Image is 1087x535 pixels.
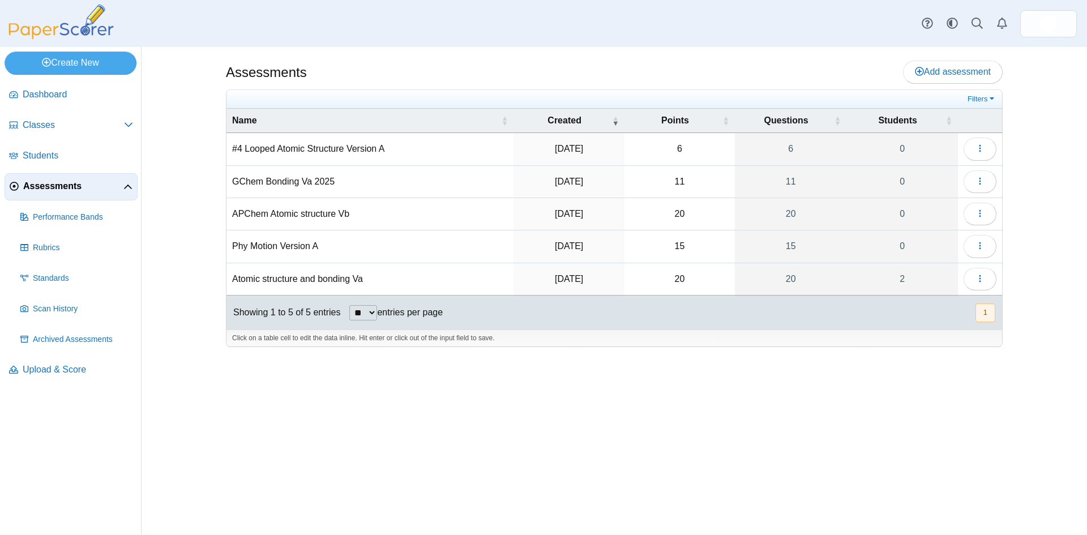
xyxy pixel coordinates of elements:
a: Upload & Score [5,357,138,384]
time: Aug 27, 2025 at 12:54 PM [555,209,583,219]
a: Scan History [16,296,138,323]
a: 6 [735,133,846,165]
label: entries per page [377,307,443,317]
td: Phy Motion Version A [226,230,513,263]
span: Andrew Schweitzer [1039,15,1058,33]
span: Classes [23,119,124,131]
a: Dashboard [5,82,138,109]
a: Assessments [5,173,138,200]
a: PaperScorer [5,31,118,41]
span: Name [232,114,499,127]
span: Performance Bands [33,212,133,223]
span: Students : Activate to sort [945,115,952,126]
nav: pagination [974,303,995,322]
span: Created : Activate to remove sorting [612,115,619,126]
a: 0 [846,133,958,165]
a: ps.FtIRDuy1UXOak3eh [1020,10,1077,37]
td: 20 [624,198,735,230]
time: Aug 25, 2025 at 3:22 PM [555,274,583,284]
span: Created [519,114,610,127]
a: Add assessment [903,61,1003,83]
span: Questions [741,114,832,127]
a: Students [5,143,138,170]
div: Showing 1 to 5 of 5 entries [226,296,340,329]
a: 0 [846,198,958,230]
td: APChem Atomic structure Vb [226,198,513,230]
span: Add assessment [915,67,991,76]
span: Points : Activate to sort [722,115,729,126]
span: Students [852,114,943,127]
a: 2 [846,263,958,295]
a: Rubrics [16,234,138,262]
span: Standards [33,273,133,284]
a: 0 [846,166,958,198]
span: Archived Assessments [33,334,133,345]
a: 20 [735,263,846,295]
a: Create New [5,52,136,74]
td: 11 [624,166,735,198]
span: Scan History [33,303,133,315]
a: Standards [16,265,138,292]
h1: Assessments [226,63,307,82]
span: Students [23,149,133,162]
time: Aug 27, 2025 at 9:59 AM [555,241,583,251]
span: Questions : Activate to sort [834,115,841,126]
span: Name : Activate to sort [501,115,508,126]
span: Dashboard [23,88,133,101]
a: Archived Assessments [16,326,138,353]
td: 6 [624,133,735,165]
time: Sep 19, 2025 at 2:28 PM [555,177,583,186]
span: Upload & Score [23,363,133,376]
img: ps.FtIRDuy1UXOak3eh [1039,15,1058,33]
a: 11 [735,166,846,198]
time: Sep 19, 2025 at 2:41 PM [555,144,583,153]
button: 1 [975,303,995,322]
a: 15 [735,230,846,262]
span: Points [630,114,720,127]
td: 20 [624,263,735,296]
span: Rubrics [33,242,133,254]
td: Atomic structure and bonding Va [226,263,513,296]
a: Alerts [990,11,1015,36]
a: Performance Bands [16,204,138,231]
span: Assessments [23,180,123,192]
a: 20 [735,198,846,230]
div: Click on a table cell to edit the data inline. Hit enter or click out of the input field to save. [226,329,1002,346]
td: #4 Looped Atomic Structure Version A [226,133,513,165]
a: Classes [5,112,138,139]
a: Filters [965,93,999,105]
td: 15 [624,230,735,263]
img: PaperScorer [5,5,118,39]
td: GChem Bonding Va 2025 [226,166,513,198]
a: 0 [846,230,958,262]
